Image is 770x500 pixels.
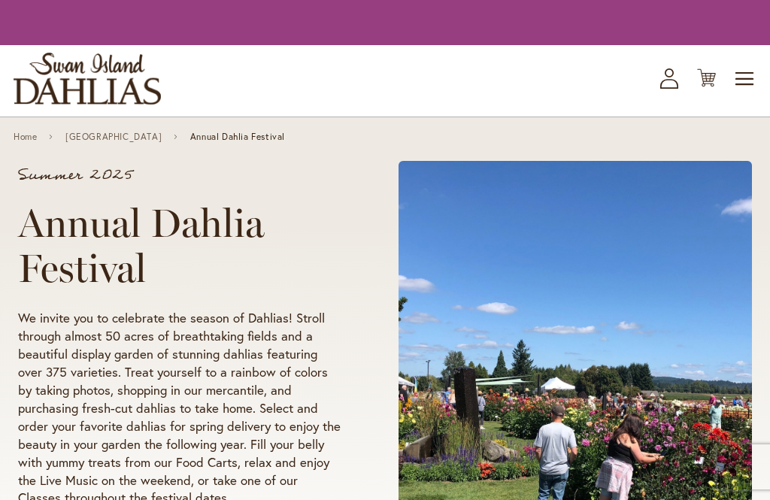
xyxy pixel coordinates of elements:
a: store logo [14,53,161,105]
h1: Annual Dahlia Festival [18,201,341,291]
a: [GEOGRAPHIC_DATA] [65,132,162,142]
p: Summer 2025 [18,168,341,183]
a: Home [14,132,37,142]
span: Annual Dahlia Festival [190,132,285,142]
